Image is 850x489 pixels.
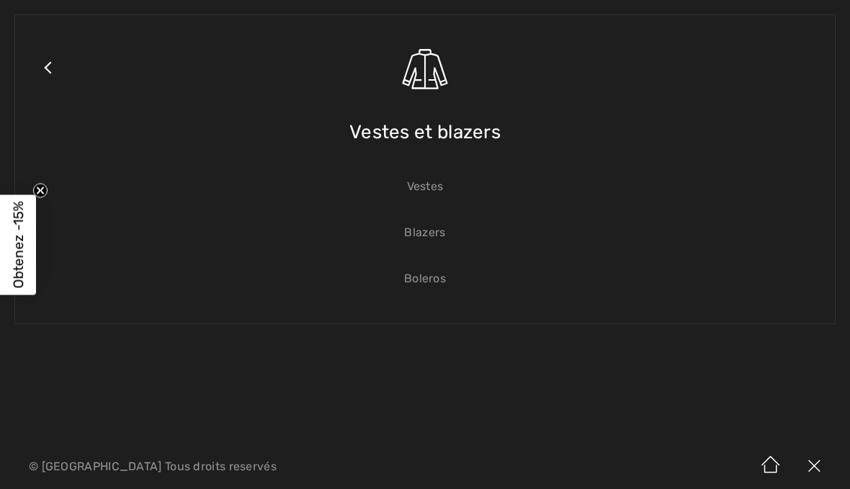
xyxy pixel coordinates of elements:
[33,183,48,197] button: Close teaser
[34,10,63,23] span: Chat
[29,462,499,472] p: © [GEOGRAPHIC_DATA] Tous droits reservés
[749,444,792,489] img: Accueil
[10,201,27,288] span: Obtenez -15%
[792,444,836,489] img: X
[349,107,501,158] span: Vestes et blazers
[30,171,820,202] a: Vestes
[30,217,820,248] a: Blazers
[30,263,820,295] a: Boleros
